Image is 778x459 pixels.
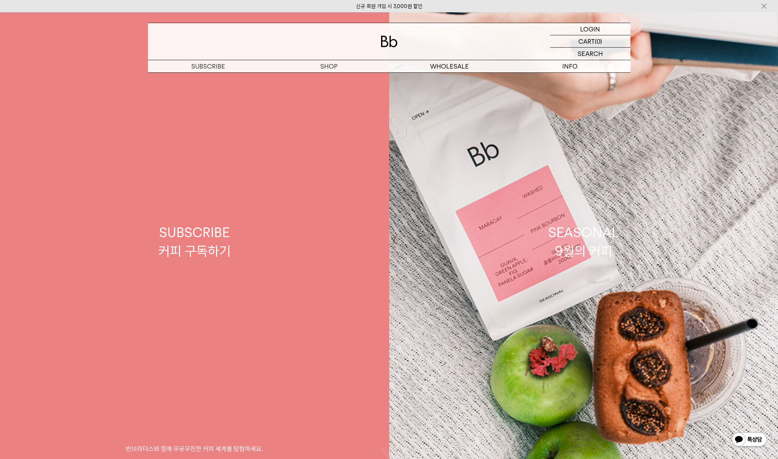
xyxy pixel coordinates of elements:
[731,432,768,449] img: 카카오톡 채널 1:1 채팅 버튼
[356,3,422,9] a: 신규 회원 가입 시 3,000원 할인
[158,223,231,260] div: SUBSCRIBE 커피 구독하기
[578,35,595,47] p: CART
[595,35,602,47] p: (0)
[580,23,600,35] p: LOGIN
[389,60,510,72] p: WHOLESALE
[550,23,630,35] a: LOGIN
[510,60,630,72] p: INFO
[548,223,619,260] div: SEASONAL 9월의 커피
[148,60,269,72] a: SUBSCRIBE
[381,36,398,47] img: 로고
[269,60,389,72] a: SHOP
[578,48,603,60] p: SEARCH
[550,35,630,48] a: CART (0)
